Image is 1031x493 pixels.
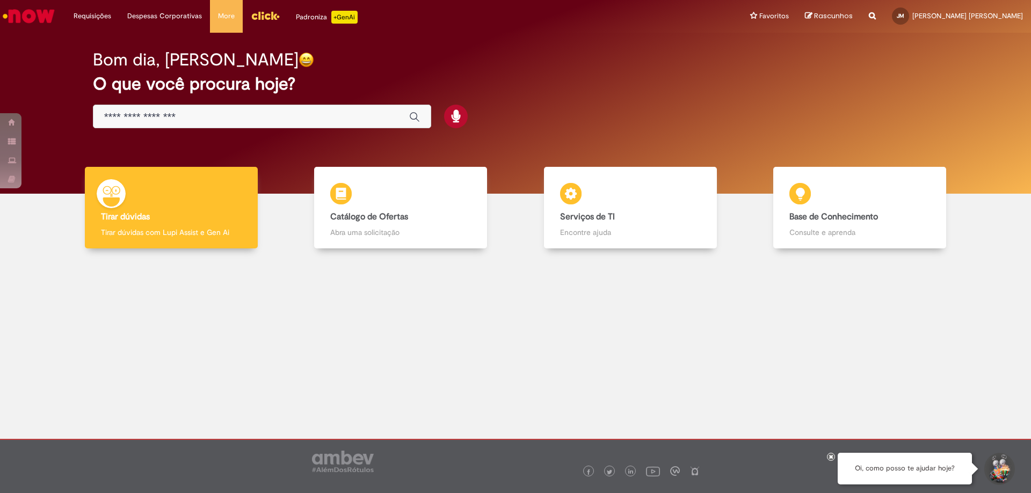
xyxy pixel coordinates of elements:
a: Tirar dúvidas Tirar dúvidas com Lupi Assist e Gen Ai [56,167,286,249]
span: Rascunhos [814,11,853,21]
p: Encontre ajuda [560,227,701,238]
img: logo_footer_naosei.png [690,466,700,476]
img: ServiceNow [1,5,56,27]
b: Serviços de TI [560,211,615,222]
img: logo_footer_facebook.png [586,469,591,475]
h2: O que você procura hoje? [93,75,939,93]
img: logo_footer_twitter.png [607,469,612,475]
span: JM [897,12,904,19]
a: Rascunhos [805,11,853,21]
span: Despesas Corporativas [127,11,202,21]
div: Oi, como posso te ajudar hoje? [838,453,972,484]
img: click_logo_yellow_360x200.png [251,8,280,24]
a: Base de Conhecimento Consulte e aprenda [745,167,975,249]
img: logo_footer_workplace.png [670,466,680,476]
span: More [218,11,235,21]
b: Base de Conhecimento [789,211,878,222]
img: happy-face.png [299,52,314,68]
button: Iniciar Conversa de Suporte [983,453,1015,485]
span: [PERSON_NAME] [PERSON_NAME] [912,11,1023,20]
b: Catálogo de Ofertas [330,211,408,222]
p: Abra uma solicitação [330,227,471,238]
p: +GenAi [331,11,358,24]
img: logo_footer_linkedin.png [628,469,634,475]
h2: Bom dia, [PERSON_NAME] [93,50,299,69]
img: logo_footer_youtube.png [646,464,660,478]
p: Tirar dúvidas com Lupi Assist e Gen Ai [101,227,242,238]
b: Tirar dúvidas [101,211,150,222]
p: Consulte e aprenda [789,227,930,238]
span: Requisições [74,11,111,21]
a: Catálogo de Ofertas Abra uma solicitação [286,167,516,249]
img: logo_footer_ambev_rotulo_gray.png [312,451,374,472]
a: Serviços de TI Encontre ajuda [515,167,745,249]
span: Favoritos [759,11,789,21]
div: Padroniza [296,11,358,24]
